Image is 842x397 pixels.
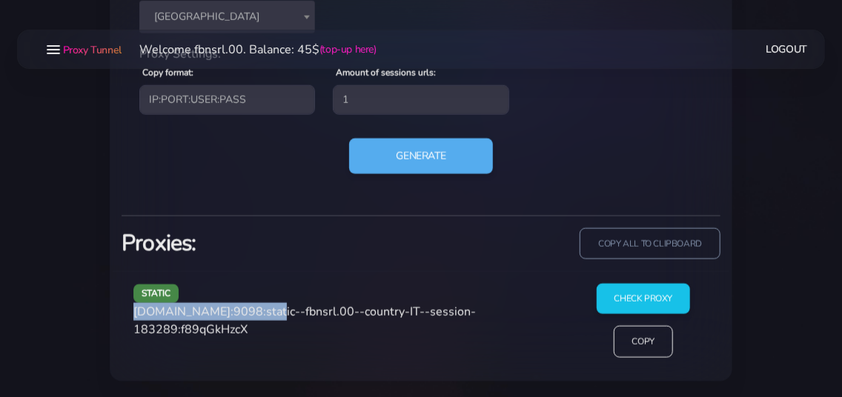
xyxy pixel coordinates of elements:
input: Copy [614,326,673,358]
span: [DOMAIN_NAME]:9098:static--fbnsrl.00--country-IT--session-183289:f89qGkHzcX [133,304,476,338]
input: copy all to clipboard [580,228,720,260]
span: Italy [148,7,306,27]
label: Amount of sessions urls: [336,66,436,79]
a: Proxy Tunnel [60,38,122,61]
label: Copy format: [142,66,193,79]
input: Check Proxy [597,284,691,314]
a: (top-up here) [319,41,377,57]
iframe: Webchat Widget [623,155,823,378]
button: Generate [349,139,494,174]
h3: Proxies: [122,228,412,258]
li: Welcome fbnsrl.00. Balance: 45$ [122,41,377,59]
span: Italy [139,1,315,33]
span: static [133,284,179,303]
a: Logout [766,36,808,63]
span: Proxy Tunnel [63,43,122,57]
